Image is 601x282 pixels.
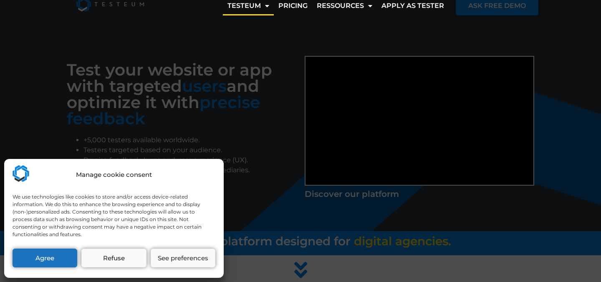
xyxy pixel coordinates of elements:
[13,193,215,238] div: We use technologies like cookies to store and/or access device-related information. We do this to...
[81,249,146,267] button: Refuse
[13,165,29,182] img: Testeum.com - Application crowdtesting platform
[76,170,152,180] div: Manage cookie consent
[13,249,77,267] button: Agree
[151,249,215,267] button: See preferences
